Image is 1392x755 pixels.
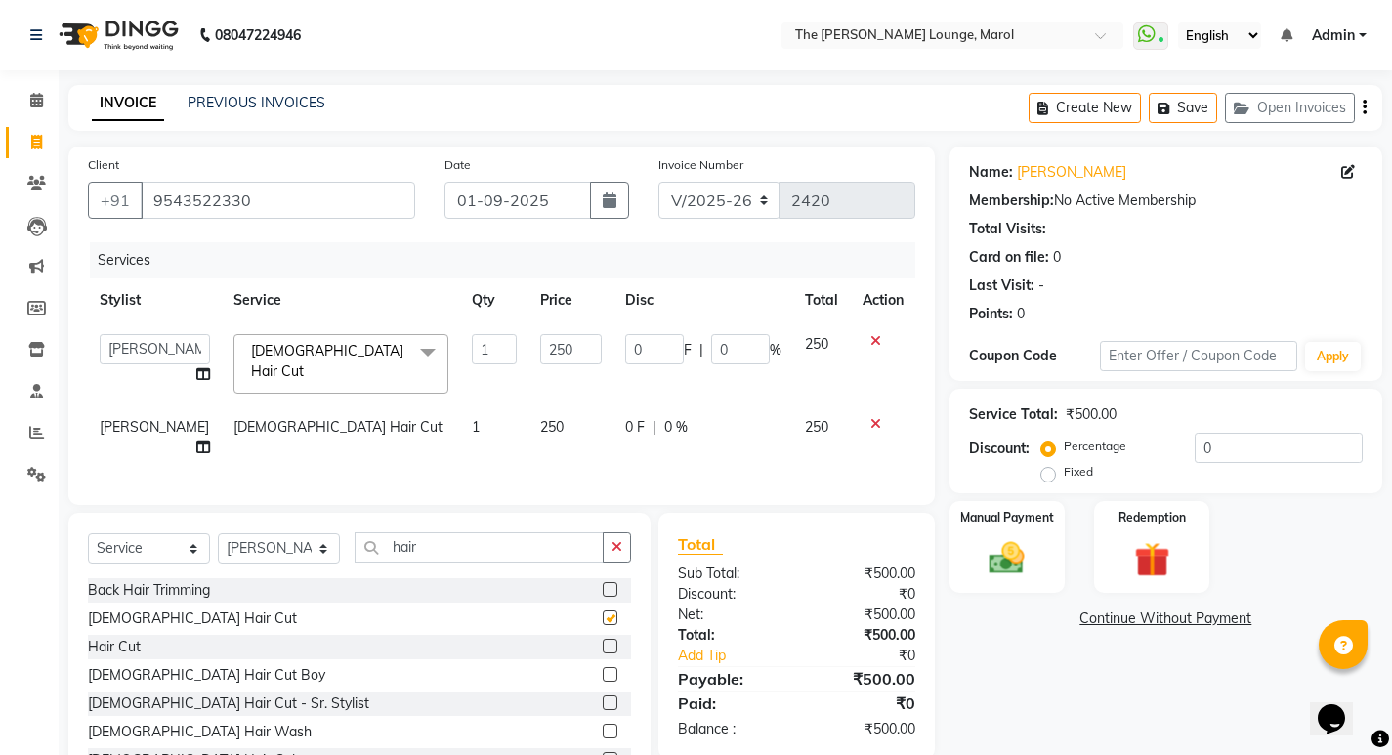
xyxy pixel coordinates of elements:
input: Enter Offer / Coupon Code [1100,341,1297,371]
a: PREVIOUS INVOICES [188,94,325,111]
div: Net: [663,605,796,625]
a: [PERSON_NAME] [1017,162,1126,183]
div: ₹500.00 [796,564,929,584]
div: Total: [663,625,796,646]
div: 0 [1017,304,1025,324]
button: Save [1149,93,1217,123]
div: No Active Membership [969,190,1363,211]
div: ₹500.00 [796,605,929,625]
div: Membership: [969,190,1054,211]
div: Card on file: [969,247,1049,268]
div: Back Hair Trimming [88,580,210,601]
span: [PERSON_NAME] [100,418,209,436]
span: Admin [1312,25,1355,46]
b: 08047224946 [215,8,301,63]
th: Service [222,278,460,322]
span: 250 [805,335,828,353]
label: Fixed [1064,463,1093,481]
div: 0 [1053,247,1061,268]
a: INVOICE [92,86,164,121]
div: Paid: [663,692,796,715]
span: 250 [540,418,564,436]
div: [DEMOGRAPHIC_DATA] Hair Cut Boy [88,665,325,686]
div: Service Total: [969,404,1058,425]
div: Balance : [663,719,796,739]
button: Apply [1305,342,1361,371]
label: Date [444,156,471,174]
span: | [699,340,703,360]
a: x [304,362,313,380]
th: Stylist [88,278,222,322]
div: ₹0 [819,646,930,666]
iframe: chat widget [1310,677,1372,735]
th: Disc [613,278,793,322]
img: logo [50,8,184,63]
div: - [1038,275,1044,296]
div: Total Visits: [969,219,1046,239]
div: Payable: [663,667,796,691]
th: Total [793,278,851,322]
label: Client [88,156,119,174]
div: Hair Cut [88,637,141,657]
span: [DEMOGRAPHIC_DATA] Hair Cut [233,418,443,436]
div: [DEMOGRAPHIC_DATA] Hair Cut - Sr. Stylist [88,693,369,714]
span: Total [678,534,723,555]
input: Search by Name/Mobile/Email/Code [141,182,415,219]
div: Services [90,242,930,278]
span: 250 [805,418,828,436]
label: Redemption [1118,509,1186,526]
div: Last Visit: [969,275,1034,296]
div: ₹0 [796,584,929,605]
label: Manual Payment [960,509,1054,526]
span: [DEMOGRAPHIC_DATA] Hair Cut [251,342,403,380]
label: Percentage [1064,438,1126,455]
div: [DEMOGRAPHIC_DATA] Hair Cut [88,608,297,629]
button: +91 [88,182,143,219]
a: Continue Without Payment [953,608,1378,629]
th: Qty [460,278,528,322]
div: ₹500.00 [796,625,929,646]
th: Price [528,278,613,322]
label: Invoice Number [658,156,743,174]
span: 0 F [625,417,645,438]
img: _gift.svg [1123,538,1181,582]
div: ₹500.00 [1066,404,1117,425]
span: 0 % [664,417,688,438]
span: 1 [472,418,480,436]
div: Coupon Code [969,346,1100,366]
div: Sub Total: [663,564,796,584]
div: ₹500.00 [796,667,929,691]
button: Create New [1029,93,1141,123]
img: _cash.svg [978,538,1035,579]
span: % [770,340,781,360]
span: | [653,417,656,438]
button: Open Invoices [1225,93,1355,123]
a: Add Tip [663,646,819,666]
div: Name: [969,162,1013,183]
th: Action [851,278,915,322]
div: Discount: [969,439,1030,459]
div: Points: [969,304,1013,324]
span: F [684,340,692,360]
div: [DEMOGRAPHIC_DATA] Hair Wash [88,722,312,742]
input: Search or Scan [355,532,604,563]
div: ₹500.00 [796,719,929,739]
div: Discount: [663,584,796,605]
div: ₹0 [796,692,929,715]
